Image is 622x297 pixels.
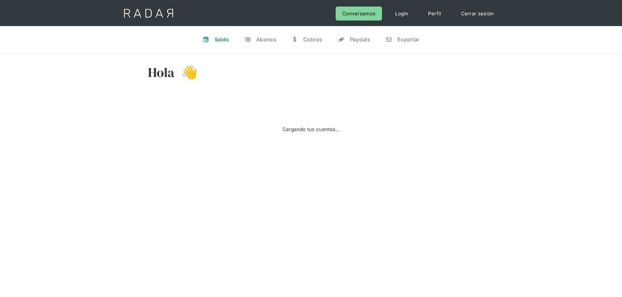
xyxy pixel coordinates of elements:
[245,36,251,43] div: t
[148,64,175,81] h3: Hola
[215,36,229,43] div: Saldo
[282,125,340,134] div: Cargando tus cuentas...
[303,36,322,43] div: Cobros
[292,36,298,43] div: w
[203,36,209,43] div: v
[338,36,344,43] div: y
[455,7,501,21] a: Cerrar sesión
[386,36,392,43] div: n
[422,7,448,21] a: Perfil
[256,36,276,43] div: Abonos
[175,64,198,81] h3: 👋
[397,36,419,43] div: Exportar
[389,7,415,21] a: Login
[336,7,382,21] a: Conversemos
[350,36,370,43] div: Payouts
